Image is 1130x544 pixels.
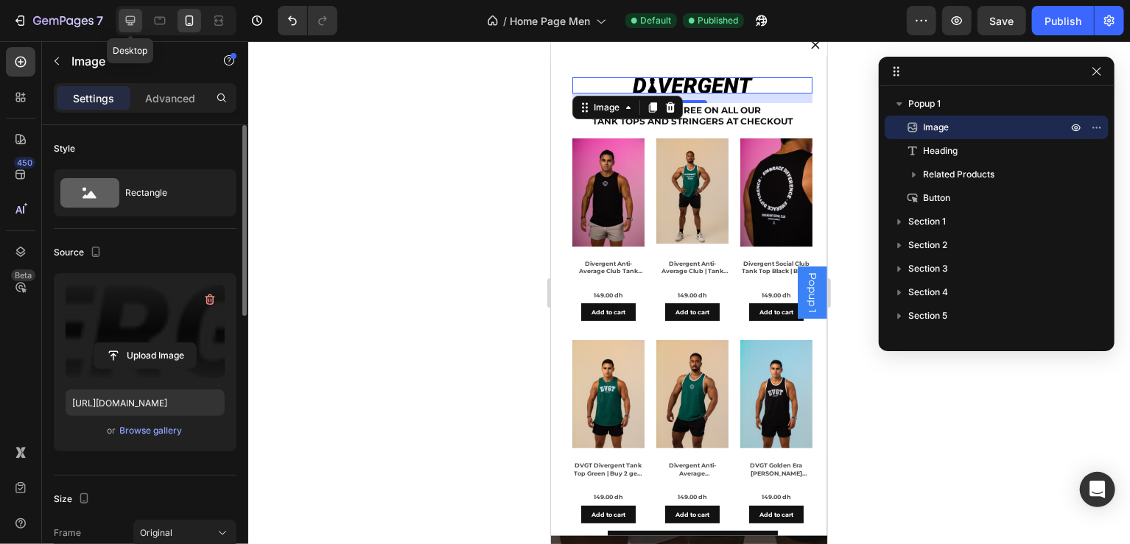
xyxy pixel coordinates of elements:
[908,261,948,276] span: Section 3
[510,13,590,29] span: Home Page Men
[125,176,215,210] div: Rectangle
[140,526,172,540] span: Original
[66,389,225,416] input: https://example.com/image.jpg
[990,15,1014,27] span: Save
[120,424,183,437] div: Browse gallery
[71,52,197,70] p: Image
[503,13,507,29] span: /
[94,342,197,369] button: Upload Image
[11,269,35,281] div: Beta
[923,191,950,205] span: Button
[96,12,103,29] p: 7
[54,243,105,263] div: Source
[908,308,947,323] span: Section 5
[108,422,116,439] span: or
[923,144,958,158] span: Heading
[908,332,947,347] span: Section 7
[278,6,337,35] div: Undo/Redo
[640,14,671,27] span: Default
[908,214,946,229] span: Section 1
[698,14,738,27] span: Published
[119,423,183,438] button: Browse gallery
[54,526,81,540] label: Frame
[145,91,195,106] p: Advanced
[6,6,110,35] button: 7
[1045,13,1081,29] div: Publish
[1032,6,1094,35] button: Publish
[551,41,827,544] iframe: Design area
[978,6,1026,35] button: Save
[923,120,949,135] span: Image
[54,142,75,155] div: Style
[1080,472,1115,507] div: Open Intercom Messenger
[14,157,35,169] div: 450
[908,285,948,300] span: Section 4
[73,91,114,106] p: Settings
[54,490,93,509] div: Size
[923,167,994,182] span: Related Products
[908,96,941,111] span: Popup 1
[908,238,947,252] span: Section 2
